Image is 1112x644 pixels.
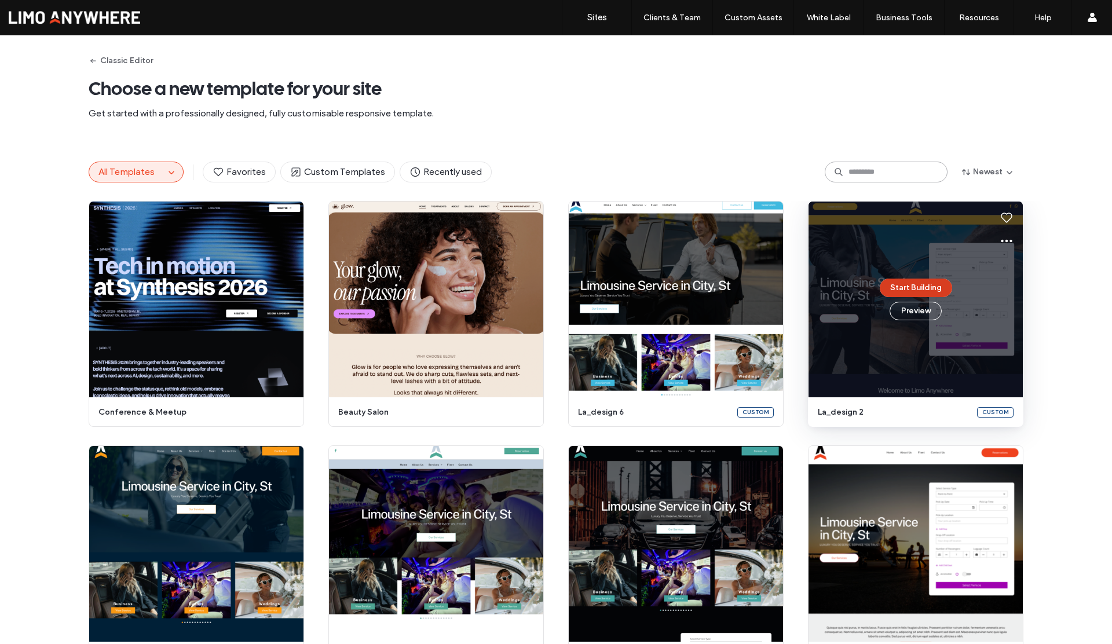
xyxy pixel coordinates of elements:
span: Recently used [409,166,482,178]
div: Custom [737,407,774,418]
button: Custom Templates [280,162,395,182]
span: Favorites [213,166,266,178]
span: conference & meetup [98,407,287,418]
button: Preview [890,302,942,320]
span: la_design 6 [578,407,730,418]
span: Get started with a professionally designed, fully customisable responsive template. [89,107,1023,120]
label: White Label [807,13,851,23]
button: All Templates [89,162,164,182]
label: Custom Assets [725,13,782,23]
button: Favorites [203,162,276,182]
span: All Templates [98,166,155,177]
span: Help [27,8,50,19]
label: Resources [959,13,999,23]
label: Business Tools [876,13,932,23]
span: la_design 2 [818,407,970,418]
label: Clients & Team [643,13,701,23]
button: Classic Editor [89,52,153,70]
button: Start Building [880,279,952,297]
label: Help [1034,13,1052,23]
label: Sites [587,12,607,23]
span: Custom Templates [290,166,385,178]
button: Newest [952,163,1023,181]
span: beauty salon [338,407,527,418]
button: Recently used [400,162,492,182]
div: Custom [977,407,1014,418]
span: Choose a new template for your site [89,77,1023,100]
